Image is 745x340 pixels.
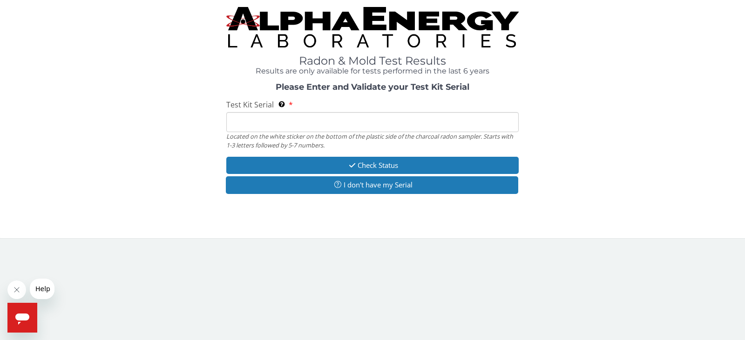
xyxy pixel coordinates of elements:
[276,82,469,92] strong: Please Enter and Validate your Test Kit Serial
[226,7,519,47] img: TightCrop.jpg
[226,157,519,174] button: Check Status
[30,279,54,299] iframe: Message from company
[226,132,519,149] div: Located on the white sticker on the bottom of the plastic side of the charcoal radon sampler. Sta...
[226,67,519,75] h4: Results are only available for tests performed in the last 6 years
[226,100,274,110] span: Test Kit Serial
[226,176,518,193] button: I don't have my Serial
[226,55,519,67] h1: Radon & Mold Test Results
[7,303,37,333] iframe: Button to launch messaging window
[7,280,26,299] iframe: Close message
